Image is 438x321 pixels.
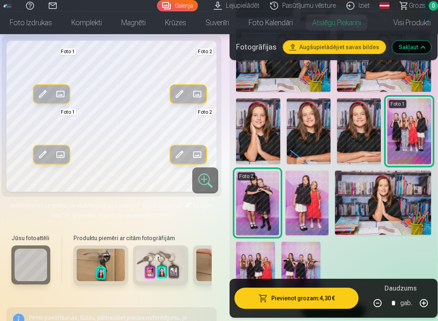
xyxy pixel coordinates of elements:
[238,172,255,180] div: Foto 2
[62,212,64,219] span: "
[64,212,172,219] span: lai apgrieztu, pagrieztu vai piemērotu filtru
[384,284,417,293] h5: Daudzums
[236,41,277,53] h5: Fotogrāfijas
[239,11,303,34] a: Foto kalendāri
[234,288,359,309] button: Pievienot grozam:4,30 €
[11,202,133,210] span: Noklikšķiniet uz attēla, lai atvērtu izvērstu skatu
[182,202,185,209] span: "
[429,1,438,11] span: 0
[143,202,182,209] span: Noklikšķiniet uz
[392,41,431,54] button: Sakļaut
[303,11,371,34] a: Atslēgu piekariņi
[283,41,386,54] button: Augšupielādējiet savas bildes
[3,3,12,8] img: /fa1
[11,234,50,242] h6: Jūsu fotoattēli
[112,11,155,34] a: Magnēti
[400,293,412,313] div: gab.
[70,234,212,242] h6: Produktu piemēri ar citām fotogrāfijām
[62,11,112,34] a: Komplekti
[409,1,425,11] span: Grozs
[196,11,239,34] a: Suvenīri
[389,100,406,108] div: Foto 1
[155,11,196,34] a: Krūzes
